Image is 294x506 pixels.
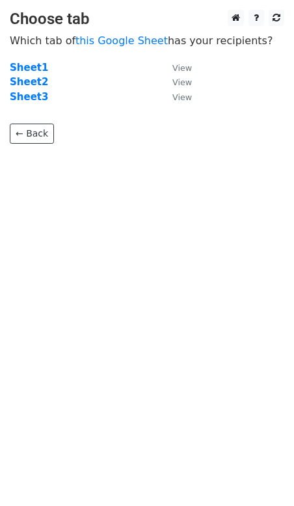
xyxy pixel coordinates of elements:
[10,62,48,73] a: Sheet1
[10,10,284,29] h3: Choose tab
[172,92,192,102] small: View
[75,34,168,47] a: this Google Sheet
[159,91,192,103] a: View
[159,62,192,73] a: View
[172,63,192,73] small: View
[159,76,192,88] a: View
[10,76,48,88] a: Sheet2
[10,34,284,47] p: Which tab of has your recipients?
[172,77,192,87] small: View
[10,91,48,103] a: Sheet3
[10,124,54,144] a: ← Back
